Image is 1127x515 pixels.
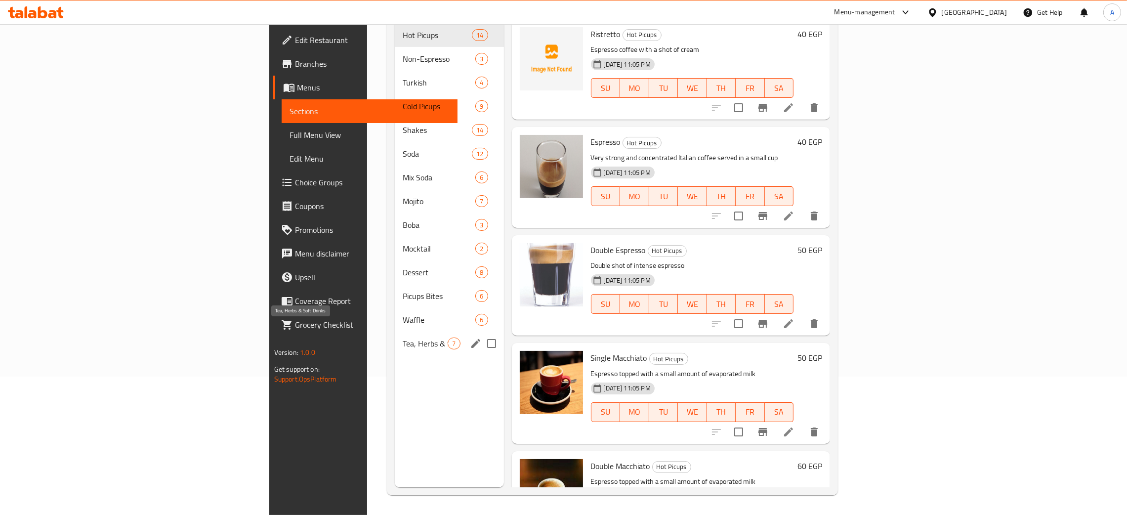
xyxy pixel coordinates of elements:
div: items [475,243,488,255]
span: TH [711,189,732,204]
div: items [475,172,488,183]
span: TH [711,297,732,311]
div: items [472,124,488,136]
div: items [475,100,488,112]
button: SU [591,186,620,206]
a: Branches [273,52,458,76]
button: edit [468,336,483,351]
span: SU [595,189,616,204]
span: Picups Bites [403,290,475,302]
button: SA [765,402,794,422]
button: FR [736,186,765,206]
span: Select to update [728,97,749,118]
span: Coverage Report [295,295,450,307]
button: delete [802,96,826,120]
span: TU [653,81,674,95]
span: TU [653,297,674,311]
button: WE [678,294,707,314]
span: 14 [472,126,487,135]
nav: Menu sections [395,19,503,359]
p: Espresso coffee with a shot of cream [591,43,794,56]
span: 3 [476,220,487,230]
div: Hot Picups [648,245,687,257]
span: Get support on: [274,363,320,376]
span: MO [624,81,645,95]
span: 8 [476,268,487,277]
button: SU [591,294,620,314]
span: Choice Groups [295,176,450,188]
span: SU [595,405,616,419]
h6: 60 EGP [797,459,822,473]
span: Ristretto [591,27,621,42]
span: Version: [274,346,298,359]
span: 6 [476,315,487,325]
span: Edit Restaurant [295,34,450,46]
span: Select to update [728,206,749,226]
span: WE [682,189,703,204]
span: Branches [295,58,450,70]
button: Branch-specific-item [751,204,775,228]
button: SA [765,78,794,98]
button: SU [591,78,620,98]
a: Edit menu item [783,426,794,438]
a: Edit Menu [282,147,458,171]
span: Cold Picups [403,100,475,112]
span: Waffle [403,314,475,326]
div: Boba3 [395,213,503,237]
div: Hot Picups14 [395,23,503,47]
button: MO [620,294,649,314]
div: items [475,195,488,207]
img: Double Espresso [520,243,583,306]
span: WE [682,81,703,95]
span: 7 [476,197,487,206]
span: Double Macchiato [591,459,650,473]
span: Hot Picups [650,353,688,365]
span: 12 [472,149,487,159]
span: 6 [476,292,487,301]
a: Menu disclaimer [273,242,458,265]
span: 2 [476,244,487,254]
span: A [1110,7,1114,18]
p: Espresso topped with a small amount of evaporated milk [591,368,794,380]
span: Soda [403,148,472,160]
button: MO [620,78,649,98]
div: Menu-management [835,6,895,18]
span: Non-Espresso [403,53,475,65]
span: FR [740,297,761,311]
span: Mojito [403,195,475,207]
span: Promotions [295,224,450,236]
div: Picups Bites6 [395,284,503,308]
span: SA [769,297,790,311]
h6: 40 EGP [797,135,822,149]
a: Support.OpsPlatform [274,373,337,386]
span: TH [711,405,732,419]
div: items [472,148,488,160]
span: Menu disclaimer [295,248,450,259]
button: delete [802,204,826,228]
a: Edit menu item [783,210,794,222]
div: Turkish4 [395,71,503,94]
span: Coupons [295,200,450,212]
span: MO [624,405,645,419]
div: items [475,77,488,88]
div: items [472,29,488,41]
button: SA [765,186,794,206]
button: SA [765,294,794,314]
a: Upsell [273,265,458,289]
span: Sections [290,105,450,117]
button: Branch-specific-item [751,312,775,336]
a: Coupons [273,194,458,218]
span: Shakes [403,124,472,136]
span: [DATE] 11:05 PM [600,276,655,285]
span: 4 [476,78,487,87]
div: Hot Picups [649,353,688,365]
span: Turkish [403,77,475,88]
a: Edit menu item [783,102,794,114]
button: FR [736,294,765,314]
div: Shakes14 [395,118,503,142]
span: Hot Picups [648,245,686,257]
div: Hot Picups [403,29,472,41]
span: [DATE] 11:05 PM [600,60,655,69]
